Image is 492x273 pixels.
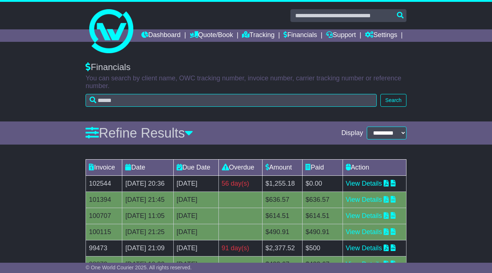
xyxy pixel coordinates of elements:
[262,256,302,273] td: $402.67
[86,256,122,273] td: 98872
[346,180,382,187] a: View Details
[122,208,173,224] td: [DATE] 11:05
[262,224,302,240] td: $490.91
[141,29,181,42] a: Dashboard
[262,208,302,224] td: $614.51
[122,192,173,208] td: [DATE] 21:45
[380,94,406,107] button: Search
[303,208,343,224] td: $614.51
[303,256,343,273] td: $402.67
[303,176,343,192] td: $0.00
[173,256,218,273] td: [DATE]
[346,196,382,203] a: View Details
[222,179,259,189] div: 56 day(s)
[86,192,122,208] td: 101394
[346,261,382,268] a: View Details
[326,29,356,42] a: Support
[86,62,406,73] div: Financials
[122,224,173,240] td: [DATE] 21:25
[173,160,218,176] td: Due Date
[86,224,122,240] td: 100115
[173,192,218,208] td: [DATE]
[122,160,173,176] td: Date
[86,240,122,256] td: 99473
[190,29,233,42] a: Quote/Book
[283,29,317,42] a: Financials
[122,176,173,192] td: [DATE] 20:36
[173,224,218,240] td: [DATE]
[262,240,302,256] td: $2,377.52
[222,243,259,253] div: 91 day(s)
[346,212,382,219] a: View Details
[346,228,382,236] a: View Details
[173,208,218,224] td: [DATE]
[365,29,397,42] a: Settings
[303,224,343,240] td: $490.91
[262,192,302,208] td: $636.57
[86,160,122,176] td: Invoice
[86,176,122,192] td: 102544
[303,160,343,176] td: Paid
[218,160,262,176] td: Overdue
[86,208,122,224] td: 100707
[303,192,343,208] td: $636.57
[86,74,406,90] p: You can search by client name, OWC tracking number, invoice number, carrier tracking number or re...
[346,244,382,252] a: View Details
[173,176,218,192] td: [DATE]
[343,160,406,176] td: Action
[303,240,343,256] td: $500
[262,176,302,192] td: $1,255.18
[86,265,192,270] span: © One World Courier 2025. All rights reserved.
[173,240,218,256] td: [DATE]
[122,240,173,256] td: [DATE] 21:09
[86,125,193,141] a: Refine Results
[341,129,363,137] span: Display
[122,256,173,273] td: [DATE] 19:32
[242,29,274,42] a: Tracking
[262,160,302,176] td: Amount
